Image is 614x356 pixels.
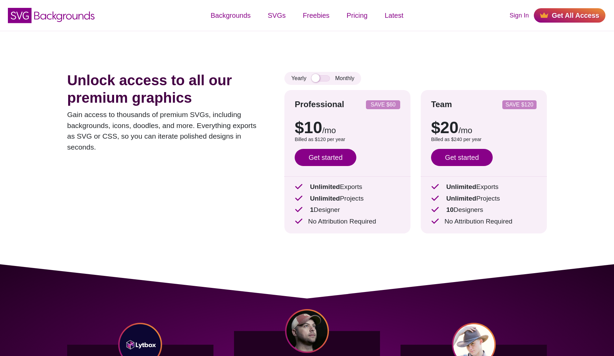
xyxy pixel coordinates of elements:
[295,182,400,192] p: Exports
[431,149,493,166] a: Get started
[431,119,537,136] p: $20
[294,5,338,26] a: Freebies
[431,100,452,109] strong: Team
[295,119,400,136] p: $10
[458,126,472,135] span: /mo
[431,182,537,192] p: Exports
[295,217,400,227] p: No Attribution Required
[295,194,400,204] p: Projects
[509,11,529,20] a: Sign In
[295,149,356,166] a: Get started
[67,109,264,152] p: Gain access to thousands of premium SVGs, including backgrounds, icons, doodles, and more. Everyt...
[322,126,336,135] span: /mo
[446,195,476,202] strong: Unlimited
[431,205,537,215] p: Designers
[295,100,344,109] strong: Professional
[376,5,412,26] a: Latest
[295,205,400,215] p: Designer
[505,102,534,107] p: SAVE $120
[310,206,314,213] strong: 1
[295,136,400,143] p: Billed as $120 per year
[431,194,537,204] p: Projects
[431,217,537,227] p: No Attribution Required
[310,195,340,202] strong: Unlimited
[431,136,537,143] p: Billed as $240 per year
[67,72,264,106] h1: Unlock access to all our premium graphics
[369,102,397,107] p: SAVE $60
[338,5,376,26] a: Pricing
[310,183,340,190] strong: Unlimited
[446,206,453,213] strong: 10
[202,5,259,26] a: Backgrounds
[446,183,476,190] strong: Unlimited
[259,5,294,26] a: SVGs
[534,8,605,23] a: Get All Access
[285,309,329,353] img: Chris Coyier headshot
[284,72,361,85] div: Yearly Monthly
